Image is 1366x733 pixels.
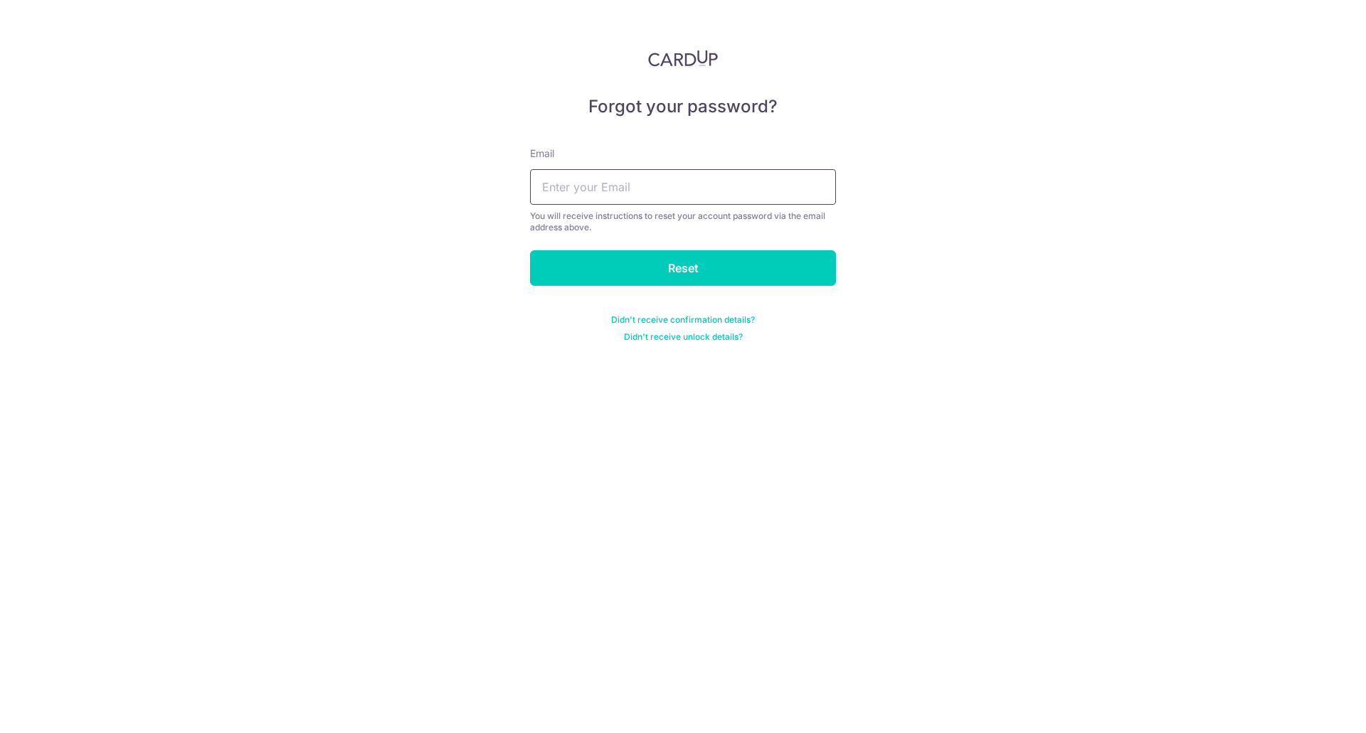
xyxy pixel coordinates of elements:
a: Didn't receive confirmation details? [611,314,755,326]
a: Didn't receive unlock details? [624,331,743,343]
div: You will receive instructions to reset your account password via the email address above. [530,210,836,233]
input: Reset [530,250,836,286]
input: Enter your Email [530,169,836,205]
label: Email [530,146,554,161]
img: CardUp Logo [648,50,718,67]
h5: Forgot your password? [530,95,836,118]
